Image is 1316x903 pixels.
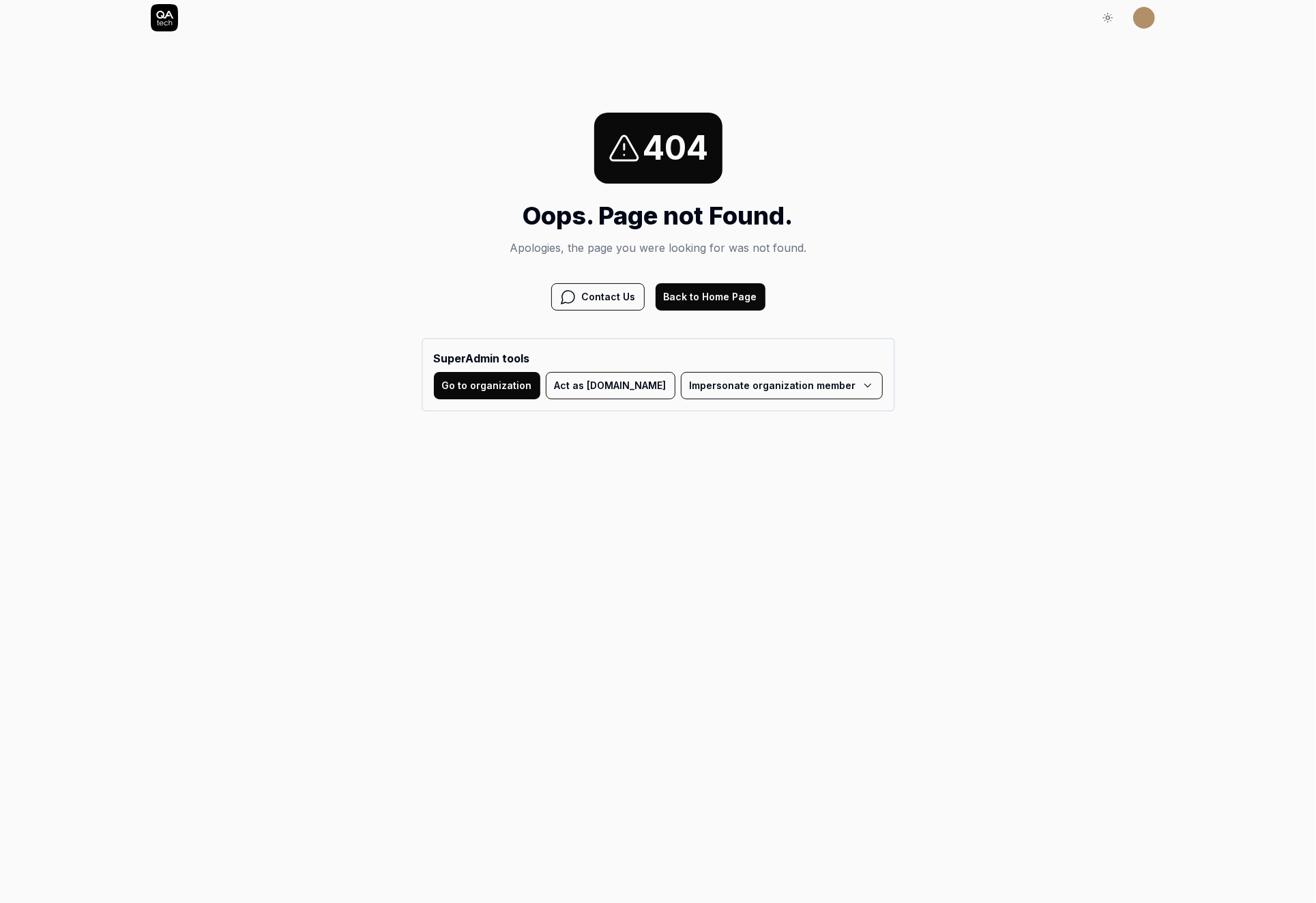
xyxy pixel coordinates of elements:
[681,372,883,399] button: Impersonate organization member
[434,372,540,399] button: Go to organization
[546,372,675,399] button: Act as [DOMAIN_NAME]
[643,124,709,173] span: 404
[434,350,883,367] b: SuperAdmin tools
[422,197,895,234] h1: Oops. Page not Found.
[422,240,895,256] p: Apologies, the page you were looking for was not found.
[551,283,645,311] button: Contact Us
[656,283,765,311] button: Back to Home Page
